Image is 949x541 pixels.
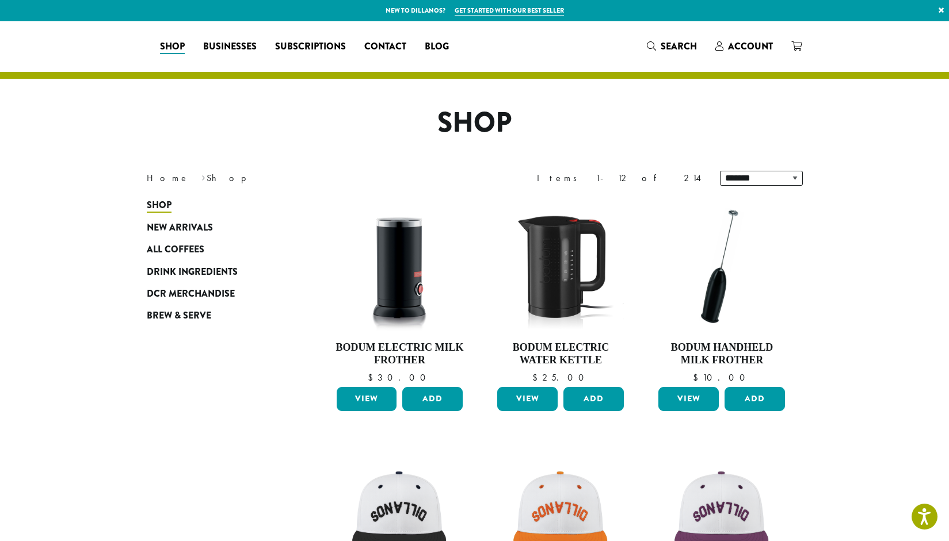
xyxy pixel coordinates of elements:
[658,387,719,411] a: View
[334,200,466,382] a: Bodum Electric Milk Frother $30.00
[494,200,627,382] a: Bodum Electric Water Kettle $25.00
[147,287,235,301] span: DCR Merchandise
[201,167,205,185] span: ›
[147,194,285,216] a: Shop
[494,342,627,366] h4: Bodum Electric Water Kettle
[537,171,703,185] div: Items 1-12 of 214
[368,371,378,383] span: $
[532,371,589,383] bdi: 25.00
[563,387,624,411] button: Add
[725,387,785,411] button: Add
[147,260,285,282] a: Drink Ingredients
[497,387,558,411] a: View
[655,342,788,366] h4: Bodum Handheld Milk Frother
[151,37,194,56] a: Shop
[333,200,466,332] img: DP3954.01-002.png
[455,6,564,16] a: Get started with our best seller
[147,198,171,213] span: Shop
[693,371,703,383] span: $
[661,40,697,53] span: Search
[334,342,466,366] h4: Bodum Electric Milk Frother
[147,239,285,260] a: All Coffees
[728,40,773,53] span: Account
[655,200,788,332] img: DP3927.01-002.png
[532,371,542,383] span: $
[655,200,788,382] a: Bodum Handheld Milk Frother $10.00
[368,371,431,383] bdi: 30.00
[402,387,463,411] button: Add
[337,387,397,411] a: View
[138,106,811,140] h1: Shop
[147,305,285,327] a: Brew & Serve
[147,171,458,185] nav: Breadcrumb
[147,283,285,305] a: DCR Merchandise
[494,200,627,332] img: DP3955.01.png
[425,40,449,54] span: Blog
[147,221,213,235] span: New Arrivals
[147,172,189,184] a: Home
[693,371,750,383] bdi: 10.00
[147,243,204,257] span: All Coffees
[203,40,257,54] span: Businesses
[275,40,346,54] span: Subscriptions
[147,217,285,239] a: New Arrivals
[147,265,238,279] span: Drink Ingredients
[147,309,211,323] span: Brew & Serve
[638,37,706,56] a: Search
[160,40,185,54] span: Shop
[364,40,406,54] span: Contact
